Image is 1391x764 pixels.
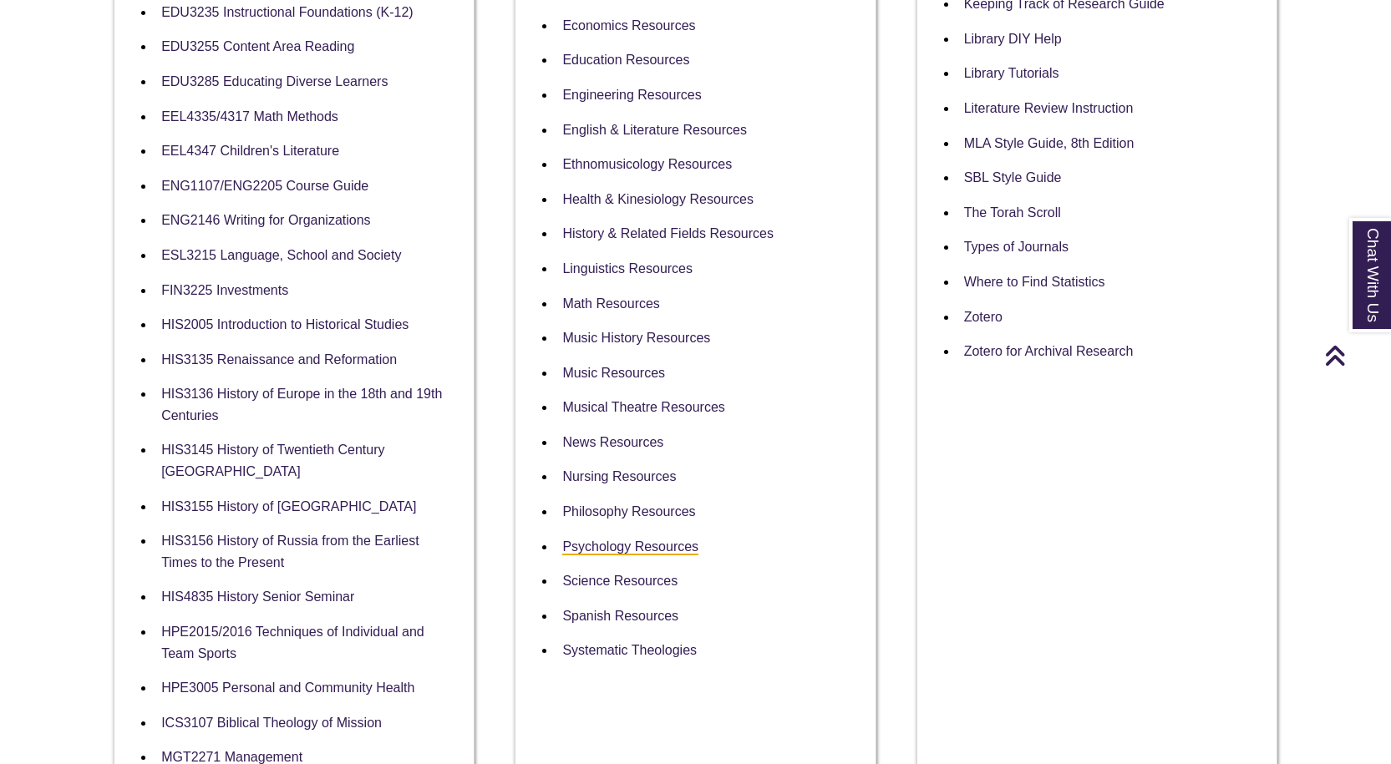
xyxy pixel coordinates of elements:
a: ESL3215 Language, School and Society [161,248,401,262]
a: HIS3155 History of [GEOGRAPHIC_DATA] [161,499,416,514]
a: Library Tutorials [964,66,1059,80]
a: The Torah Scroll [964,205,1061,220]
a: Library DIY Help [964,32,1062,46]
a: EEL4335/4317 Math Methods [161,109,338,124]
a: HIS2005 Introduction to Historical Studies [161,317,409,331]
a: Where to Find Statistics [964,275,1105,289]
a: Philosophy Resources [562,504,695,519]
a: HPE3005 Personal and Community Health [161,681,414,695]
a: History & Related Fields Resources [562,226,774,240]
a: Spanish Resources [562,609,678,623]
a: Musical Theatre Resources [562,400,724,414]
a: HIS4835 History Senior Seminar [161,589,354,604]
a: HIS3135 Renaissance and Reformation [161,352,397,367]
a: Zotero [964,310,1003,324]
a: ENG1107/ENG2205 Course Guide [161,179,368,193]
a: Health & Kinesiology Resources [562,192,754,206]
a: FIN3225 Investments [161,283,288,297]
a: Systematic Theologies [562,643,697,657]
a: News Resources [562,435,663,449]
a: HIS3145 History of Twentieth Century [GEOGRAPHIC_DATA] [161,443,384,478]
a: MLA Style Guide, 8th Edition [964,136,1135,150]
a: Math Resources [562,296,660,311]
a: ICS3107 Biblical Theology of Mission [161,716,382,730]
a: Ethnomusicology Resources [562,157,732,171]
a: Types of Journals [964,240,1069,254]
a: HPE2015/2016 Techniques of Individual and Team Sports [161,625,424,660]
a: Music History Resources [562,331,710,345]
a: EDU3255 Content Area Reading [161,39,354,53]
a: Engineering Resources [562,88,701,102]
a: Nursing Resources [562,469,676,483]
a: SBL Style Guide [964,170,1062,185]
a: Science Resources [562,574,678,588]
a: Literature Review Instruction [964,101,1134,115]
a: HIS3136 History of Europe in the 18th and 19th Centuries [161,387,442,422]
a: MGT2271 Management [161,750,302,764]
a: Education Resources [562,53,689,67]
a: EDU3285 Educating Diverse Learners [161,74,388,89]
a: Music Resources [562,366,665,380]
a: English & Literature Resources [562,123,747,137]
a: EDU3235 Instructional Foundations (K-12) [161,5,414,19]
a: Linguistics Resources [562,261,693,276]
a: ENG2146 Writing for Organizations [161,213,370,227]
a: Back to Top [1324,344,1387,367]
a: Economics Resources [562,18,695,33]
a: Zotero for Archival Research [964,344,1134,358]
a: Psychology Resources [562,539,698,555]
a: EEL4347 Children's Literature [161,144,339,158]
a: HIS3156 History of Russia from the Earliest Times to the Present [161,534,419,569]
